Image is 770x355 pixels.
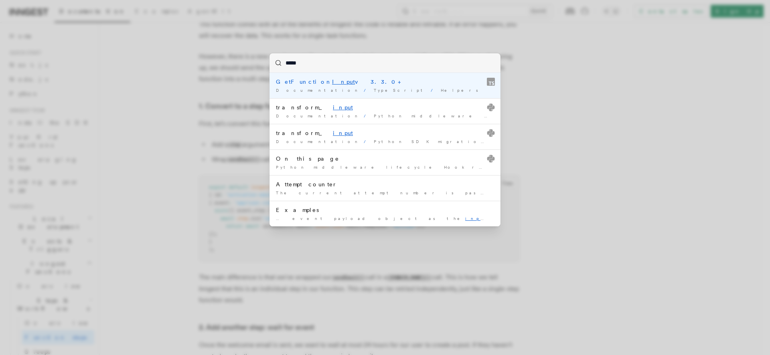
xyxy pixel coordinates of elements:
[276,103,494,111] div: transform_
[276,180,494,188] div: Attempt counter
[276,113,361,118] span: Documentation
[276,139,361,144] span: Documentation
[276,206,494,214] div: Examples
[374,139,622,144] span: Python SDK migration guide: v0.3 to v0.4
[276,164,494,170] div: Python middleware lifecycle Hook reference transform_ before_memoization after …
[276,129,494,137] div: transform_
[465,216,494,221] mark: input
[441,88,483,93] span: Helpers
[276,190,494,196] div: The current attempt number is passed in as to …
[364,113,371,118] span: /
[364,88,371,93] span: /
[431,88,438,93] span: /
[276,216,494,222] div: … event payload object as the . Expressions that match additional …
[332,79,355,85] mark: Input
[276,155,494,163] div: On this page
[276,78,494,86] div: GetFunction v3.3.0+
[276,88,361,93] span: Documentation
[374,113,535,118] span: Python middleware lifecycle
[333,104,353,111] mark: input
[374,88,428,93] span: TypeScript
[333,130,353,136] mark: input
[364,139,371,144] span: /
